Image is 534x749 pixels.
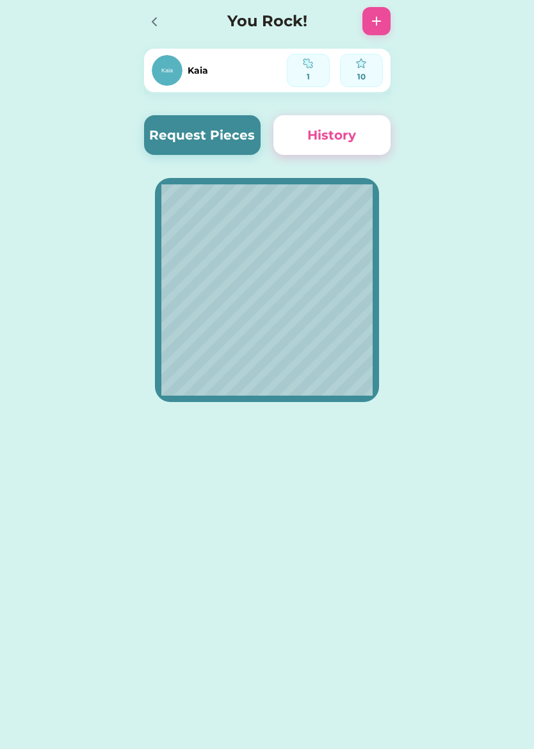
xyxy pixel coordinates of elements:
[291,71,325,83] div: 1
[188,64,208,77] div: Kaia
[273,115,391,155] button: History
[144,115,261,155] button: Request Pieces
[356,58,366,68] img: interface-favorite-star--reward-rating-rate-social-star-media-favorite-like-stars.svg
[185,10,350,33] h4: You Rock!
[303,58,313,68] img: programming-module-puzzle-1--code-puzzle-module-programming-plugin-piece.svg
[344,71,378,83] div: 10
[369,13,384,29] img: add%201.svg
